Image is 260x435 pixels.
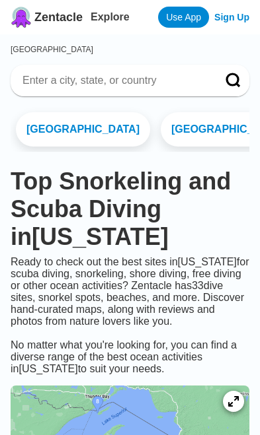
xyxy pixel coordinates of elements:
a: [GEOGRAPHIC_DATA] [11,45,93,54]
a: Zentacle logoZentacle [11,7,83,28]
a: Use App [158,7,209,28]
input: Enter a city, state, or country [21,74,207,87]
a: Sign Up [214,12,249,22]
span: Zentacle [34,11,83,24]
a: Explore [91,11,130,22]
img: Zentacle logo [11,7,32,28]
a: [GEOGRAPHIC_DATA] [16,112,150,147]
h1: Top Snorkeling and Scuba Diving in [US_STATE] [11,168,249,251]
